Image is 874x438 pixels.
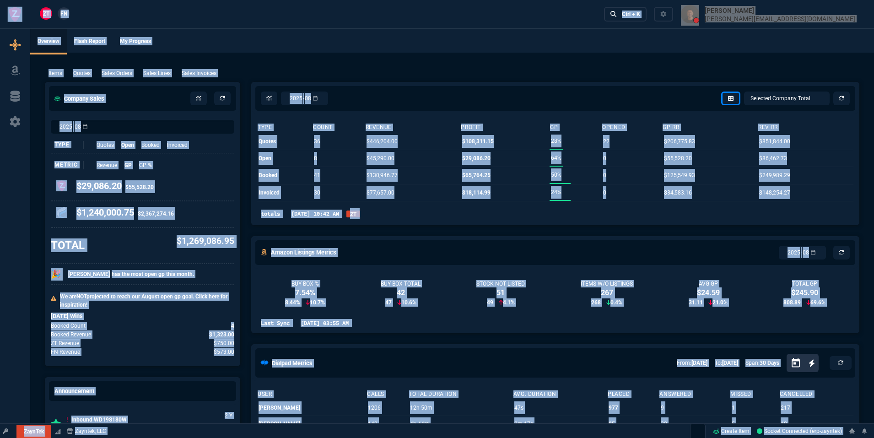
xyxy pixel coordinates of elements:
h5: Company Sales [54,94,104,103]
th: count [313,120,365,133]
p: 2m 17s [514,417,606,430]
td: booked [257,167,313,184]
p: spec.value [201,330,235,339]
th: user [257,387,367,400]
p: 0 [603,152,606,165]
th: total duration [409,387,513,400]
p: 9 [661,401,729,414]
p: $29,086.20 [462,152,491,165]
p: 21.0% [708,298,728,307]
th: avg. duration [513,387,607,400]
p: $18,114.99 [462,186,491,199]
div: Type [54,141,84,149]
span: Today's Fornida revenue [214,348,234,357]
div: 267 [581,287,633,298]
p: 🎉 [51,268,61,281]
div: 7.54% [285,287,325,298]
span: $55,528.20 [125,184,154,190]
p: 30 [314,186,320,199]
a: Overview [30,29,67,54]
p: $206,775.83 [664,135,695,148]
th: placed [607,387,659,400]
p: $249,989.29 [759,169,790,182]
div: Metric [54,161,84,169]
span: ZT [43,10,49,18]
p: 217 [781,401,852,414]
p: $130,946.77 [367,169,398,182]
p: 36 [314,135,320,148]
p: 28% [551,135,561,147]
div: Stock Not Listed [476,280,525,287]
p: 977 [609,401,658,414]
p: 64% [551,151,561,164]
p: 95 [609,417,658,430]
h5: Announcement [54,387,94,395]
a: ZT [346,211,360,217]
th: answered [659,387,730,400]
p: GP % [139,161,152,169]
span: 808.89 [783,298,801,307]
div: Ctrl + K [622,11,640,18]
p: 10.6% [397,298,416,307]
span: NOT [76,293,86,300]
span: Today's zaynTek revenue [214,339,234,348]
td: quotes [257,133,313,150]
div: 42 [381,287,421,298]
p: $45,290.00 [367,152,394,165]
p: 2 Y [223,410,234,421]
p: has the most open gp this month. [68,270,194,278]
a: My Progress [113,29,158,54]
p: $34,583.16 [664,186,692,199]
span: Today's Booked count [231,322,234,330]
p: 50% [551,168,561,181]
a: Flash Report [67,29,113,54]
p: 4.1% [499,298,515,307]
p: 18 [781,417,852,430]
p: $55,528.20 [664,152,692,165]
h3: TOTAL [51,238,85,252]
p: spec.value [223,322,235,330]
p: $77,657.00 [367,186,394,199]
p: $65,764.25 [462,169,491,182]
h4: $1,240,000.75 [76,207,174,222]
p: Revenue [97,161,117,169]
p: 0.4% [606,298,622,307]
p: totals [257,210,284,218]
th: Profit [460,120,550,133]
span: [PERSON_NAME] [68,271,110,278]
p: Sales Orders [102,69,132,77]
p: Open [121,141,134,149]
p: 12h 50m [410,401,512,414]
a: Create Item [709,424,753,438]
p: 47s [514,401,606,414]
span: FN [60,10,67,18]
p: spec.value [205,339,235,348]
p: Sales Lines [143,69,171,77]
p: 0 [603,186,606,199]
p: $108,311.15 [462,135,494,148]
td: open [257,150,313,167]
th: calls [367,387,409,400]
p: GP [124,161,132,169]
p: spec.value [205,348,235,357]
a: [DATE] [691,360,707,366]
td: invoiced [257,184,313,201]
th: GP RR [662,120,758,133]
div: Buy Box % [285,280,325,287]
a: msbcCompanyName [64,427,109,435]
p: Span: [745,359,779,367]
div: Avg GP [689,280,728,287]
div: Total GP [783,280,825,287]
th: GP [550,120,602,133]
p: [DATE] 10:42 AM [287,210,343,218]
div: Buy Box Total [381,280,421,287]
th: cancelled [779,387,853,400]
p: [PERSON_NAME] [259,417,365,430]
div: $24.59 [689,287,728,298]
a: TDx5vsEVhLwLvlNiAACH [757,427,842,435]
div: Items w/o Listings [581,280,633,287]
span: 49 [487,298,493,307]
p: Items [49,69,62,77]
p: $446,204.00 [367,135,398,148]
th: type [257,120,313,133]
